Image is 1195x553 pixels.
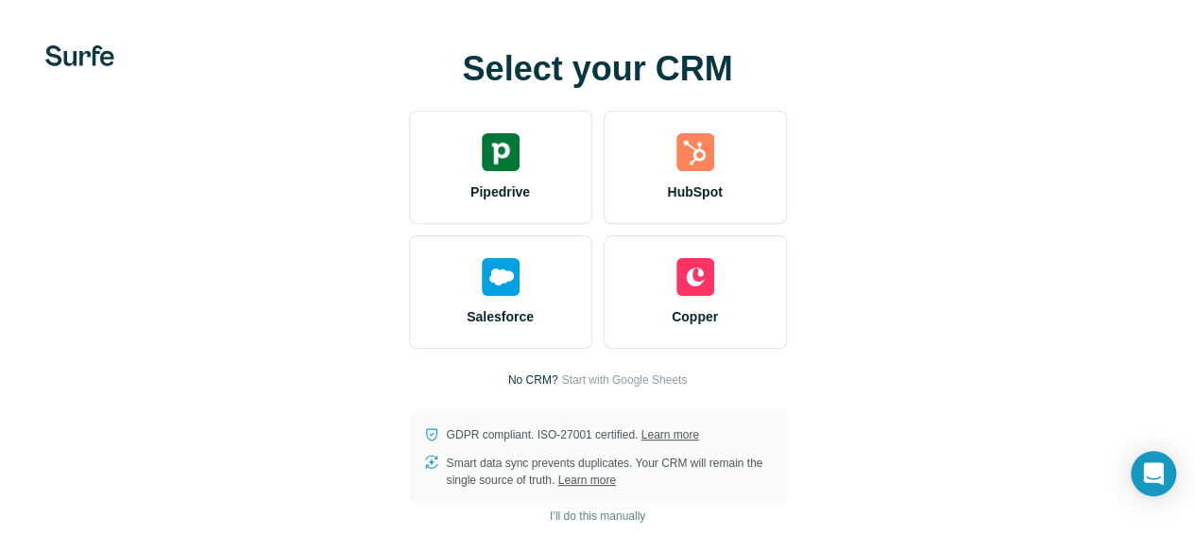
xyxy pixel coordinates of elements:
p: GDPR compliant. ISO-27001 certified. [447,426,699,443]
div: Open Intercom Messenger [1131,451,1176,496]
img: pipedrive's logo [482,133,520,171]
img: Surfe's logo [45,45,114,66]
span: Pipedrive [470,182,530,201]
a: Learn more [641,428,699,441]
span: HubSpot [667,182,722,201]
p: Smart data sync prevents duplicates. Your CRM will remain the single source of truth. [447,455,772,489]
img: salesforce's logo [482,258,520,296]
p: No CRM? [508,372,558,389]
button: I’ll do this manually [537,502,658,530]
img: hubspot's logo [676,133,714,171]
span: Copper [672,307,718,326]
button: Start with Google Sheets [561,372,687,389]
span: I’ll do this manually [550,508,645,525]
img: copper's logo [676,258,714,296]
h1: Select your CRM [409,50,787,88]
span: Salesforce [467,307,534,326]
a: Learn more [558,474,616,487]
